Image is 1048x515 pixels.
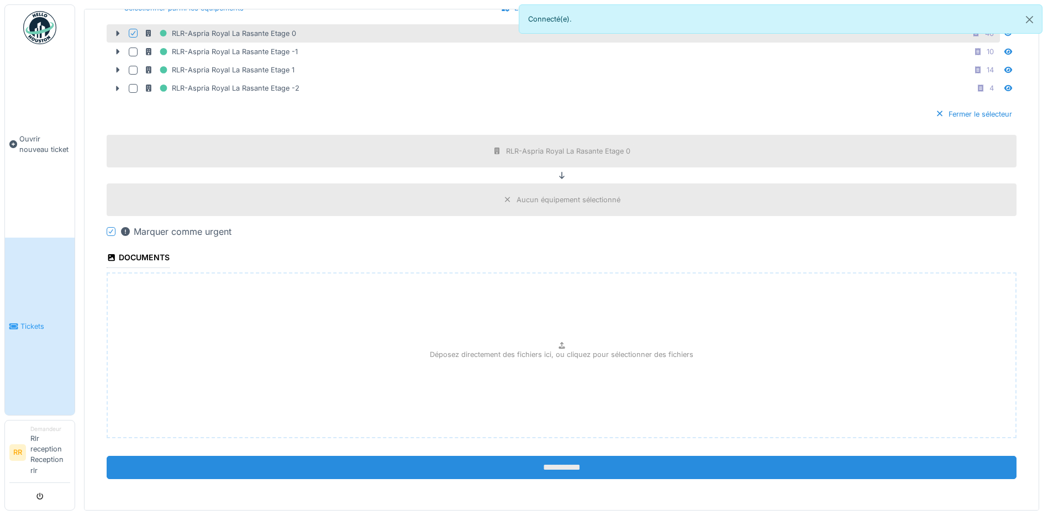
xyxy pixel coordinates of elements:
[144,45,298,59] div: RLR-Aspria Royal La Rasante Etage -1
[144,81,299,95] div: RLR-Aspria Royal La Rasante Etage -2
[989,83,994,93] div: 4
[120,225,231,238] div: Marquer comme urgent
[30,425,70,480] li: Rlr reception Reception rlr
[19,134,70,155] span: Ouvrir nouveau ticket
[107,249,170,268] div: Documents
[30,425,70,433] div: Demandeur
[987,65,994,75] div: 14
[5,50,75,238] a: Ouvrir nouveau ticket
[506,146,630,156] div: RLR-Aspria Royal La Rasante Etage 0
[20,321,70,332] span: Tickets
[144,63,294,77] div: RLR-Aspria Royal La Rasante Etage 1
[1017,5,1042,34] button: Close
[430,349,693,360] p: Déposez directement des fichiers ici, ou cliquez pour sélectionner des fichiers
[5,238,75,414] a: Tickets
[987,46,994,57] div: 10
[931,107,1017,122] div: Fermer le sélecteur
[144,27,296,40] div: RLR-Aspria Royal La Rasante Etage 0
[519,4,1043,34] div: Connecté(e).
[23,11,56,44] img: Badge_color-CXgf-gQk.svg
[9,444,26,461] li: RR
[9,425,70,483] a: RR DemandeurRlr reception Reception rlr
[517,195,620,205] div: Aucun équipement sélectionné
